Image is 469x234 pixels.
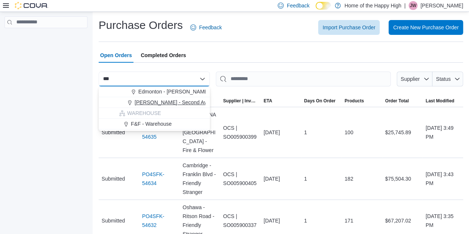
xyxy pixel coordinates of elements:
button: ETA [261,95,301,107]
div: $75,504.30 [382,171,423,186]
span: Completed Orders [141,48,186,63]
a: PO4SFK-54635 [142,123,176,141]
div: Choose from the following options [99,86,210,129]
div: [DATE] 3:43 PM [423,167,463,191]
div: Jacob Williams [409,1,417,10]
span: ETA [264,98,272,104]
span: Open Orders [100,48,132,63]
span: WAREHOUSE [127,109,161,117]
a: Feedback [187,20,225,35]
button: Create New Purchase Order [389,20,463,35]
span: Supplier [401,76,420,82]
span: Feedback [287,2,309,9]
button: Status [432,72,463,86]
span: Status [436,76,451,82]
span: Import Purchase Order [323,24,375,31]
span: Edmonton - [PERSON_NAME] Way - Fire & Flower [138,88,256,95]
span: 1 [304,128,307,137]
input: This is a search bar. After typing your query, hit enter to filter the results lower in the page. [216,72,391,86]
span: Submitted [102,128,125,137]
span: F&F - Warehouse [131,120,172,128]
nav: Complex example [4,30,87,47]
p: | [404,1,406,10]
span: [PERSON_NAME][GEOGRAPHIC_DATA] - Fire & Flower [182,110,217,155]
h1: Purchase Orders [99,18,183,33]
button: Days On Order [301,95,341,107]
button: Order Total [382,95,423,107]
span: Last Modified [426,98,454,104]
span: Submitted [102,216,125,225]
span: Products [344,98,364,104]
div: [DATE] [261,125,301,140]
div: [DATE] 3:49 PM [423,121,463,144]
button: Close list of options [199,76,205,82]
span: Days On Order [304,98,336,104]
span: Order Total [385,98,409,104]
input: Dark Mode [316,2,331,10]
p: Home of the Happy High [344,1,401,10]
span: Supplier | Invoice Number [223,98,258,104]
a: PO4SFK-54632 [142,212,176,230]
button: F&F - Warehouse [99,119,210,129]
div: [DATE] [261,171,301,186]
span: 171 [344,216,353,225]
span: Cambridge - Franklin Blvd - Friendly Stranger [182,161,217,197]
img: Cova [15,2,48,9]
p: [PERSON_NAME] [420,1,463,10]
div: OCS | SO005900405 [220,167,261,191]
span: 100 [344,128,353,137]
span: Submitted [102,174,125,183]
div: $67,207.02 [382,213,423,228]
span: 1 [304,174,307,183]
button: Edmonton - [PERSON_NAME] Way - Fire & Flower [99,86,210,97]
div: OCS | SO005900399 [220,121,261,144]
div: OCS | SO005900337 [220,209,261,233]
button: [PERSON_NAME] - Second Ave - Prairie Records [99,97,210,108]
button: Import Purchase Order [318,20,380,35]
span: Feedback [199,24,222,31]
button: Products [341,95,382,107]
span: 1 [304,216,307,225]
button: Supplier [397,72,432,86]
span: Create New Purchase Order [393,24,459,31]
button: WAREHOUSE [99,108,210,119]
span: 182 [344,174,353,183]
button: Supplier | Invoice Number [220,95,261,107]
span: JW [410,1,416,10]
div: [DATE] 3:35 PM [423,209,463,233]
button: Last Modified [423,95,463,107]
a: PO4SFK-54634 [142,170,176,188]
div: $25,745.89 [382,125,423,140]
div: [DATE] [261,213,301,228]
span: [PERSON_NAME] - Second Ave - Prairie Records [135,99,250,106]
